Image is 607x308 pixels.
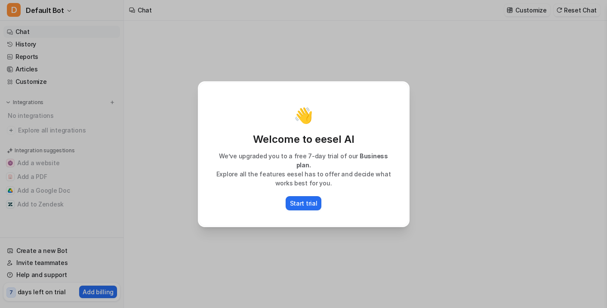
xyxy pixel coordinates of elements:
p: We’ve upgraded you to a free 7-day trial of our [208,151,400,169]
button: Start trial [286,196,322,210]
p: Explore all the features eesel has to offer and decide what works best for you. [208,169,400,188]
p: Start trial [290,199,317,208]
p: Welcome to eesel AI [208,132,400,146]
p: 👋 [294,107,313,124]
